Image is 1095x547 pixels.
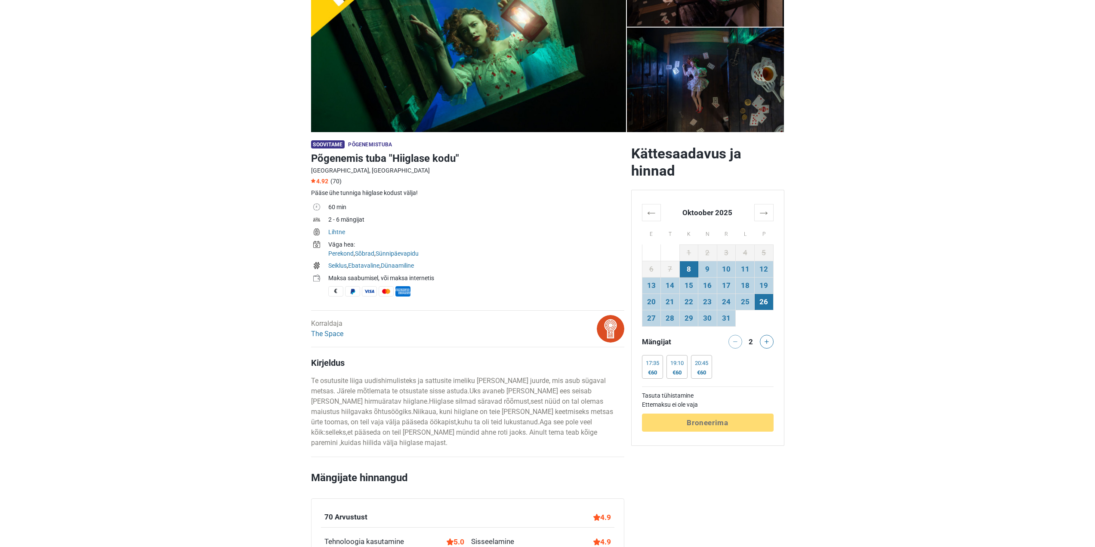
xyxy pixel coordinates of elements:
[679,244,698,261] td: 1
[593,512,611,523] div: 4.9
[311,470,624,498] h2: Mängijate hinnangud
[381,262,414,269] a: Dünaamiline
[661,261,680,277] td: 7
[395,286,410,297] span: American Express
[646,369,659,376] div: €60
[311,358,624,368] h4: Kirjeldus
[736,221,755,244] th: L
[754,261,773,277] td: 12
[311,318,343,339] div: Korraldaja
[642,261,661,277] td: 6
[754,277,773,294] td: 19
[670,360,684,367] div: 19:10
[642,294,661,310] td: 20
[345,286,360,297] span: PayPal
[698,221,717,244] th: N
[717,221,736,244] th: R
[736,244,755,261] td: 4
[324,512,367,523] div: 70 Arvustust
[642,221,661,244] th: E
[311,166,624,175] div: [GEOGRAPHIC_DATA], [GEOGRAPHIC_DATA]
[311,179,315,183] img: Star
[754,244,773,261] td: 5
[698,294,717,310] td: 23
[311,140,345,148] span: Soovitame
[679,261,698,277] td: 8
[661,221,680,244] th: T
[679,294,698,310] td: 22
[661,204,755,221] th: Oktoober 2025
[642,391,774,400] td: Tasuta tühistamine
[679,310,698,326] td: 29
[754,221,773,244] th: P
[646,360,659,367] div: 17:35
[328,239,624,260] td: , ,
[328,202,624,214] td: 60 min
[746,335,756,347] div: 2
[638,335,708,349] div: Mängijat
[754,294,773,310] td: 26
[698,244,717,261] td: 2
[754,204,773,221] th: →
[330,178,342,185] span: (70)
[736,294,755,310] td: 25
[717,244,736,261] td: 3
[631,145,784,179] h2: Kättesaadavus ja hinnad
[311,151,624,166] h1: Põgenemis tuba "Hiiglase kodu"
[670,369,684,376] div: €60
[661,294,680,310] td: 21
[328,214,624,227] td: 2 - 6 mängijat
[661,277,680,294] td: 14
[328,250,354,257] a: Perekond
[311,330,343,338] a: The Space
[717,294,736,310] td: 24
[348,262,379,269] a: Ebatavaline
[355,250,374,257] a: Sõbrad
[717,310,736,326] td: 31
[328,240,624,249] div: Väga hea:
[642,277,661,294] td: 13
[661,310,680,326] td: 28
[328,274,624,283] div: Maksa saabumisel, või maksa internetis
[311,178,328,185] span: 4.92
[379,286,394,297] span: MasterCard
[328,262,347,269] a: Seiklus
[736,277,755,294] td: 18
[698,277,717,294] td: 16
[627,28,784,132] a: Põgenemis tuba "Hiiglase kodu" photo 4
[376,250,419,257] a: Sünnipäevapidu
[311,376,624,448] p: Te osutusite liiga uudishimulisteks ja sattusite imeliku [PERSON_NAME] juurde, mis asub sügaval m...
[348,142,392,148] span: Põgenemistuba
[642,400,774,409] td: Ettemaksu ei ole vaja
[736,261,755,277] td: 11
[695,360,708,367] div: 20:45
[328,260,624,273] td: , ,
[679,221,698,244] th: K
[328,229,345,235] a: Lihtne
[328,286,343,297] span: Sularaha
[679,277,698,294] td: 15
[698,261,717,277] td: 9
[695,369,708,376] div: €60
[362,286,377,297] span: Visa
[642,310,661,326] td: 27
[698,310,717,326] td: 30
[717,277,736,294] td: 17
[311,189,624,198] div: Pääse ühe tunniga hiiglase kodust välja!
[717,261,736,277] td: 10
[627,28,784,132] img: Põgenemis tuba "Hiiglase kodu" photo 5
[597,315,624,343] img: bitmap.png
[642,204,661,221] th: ←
